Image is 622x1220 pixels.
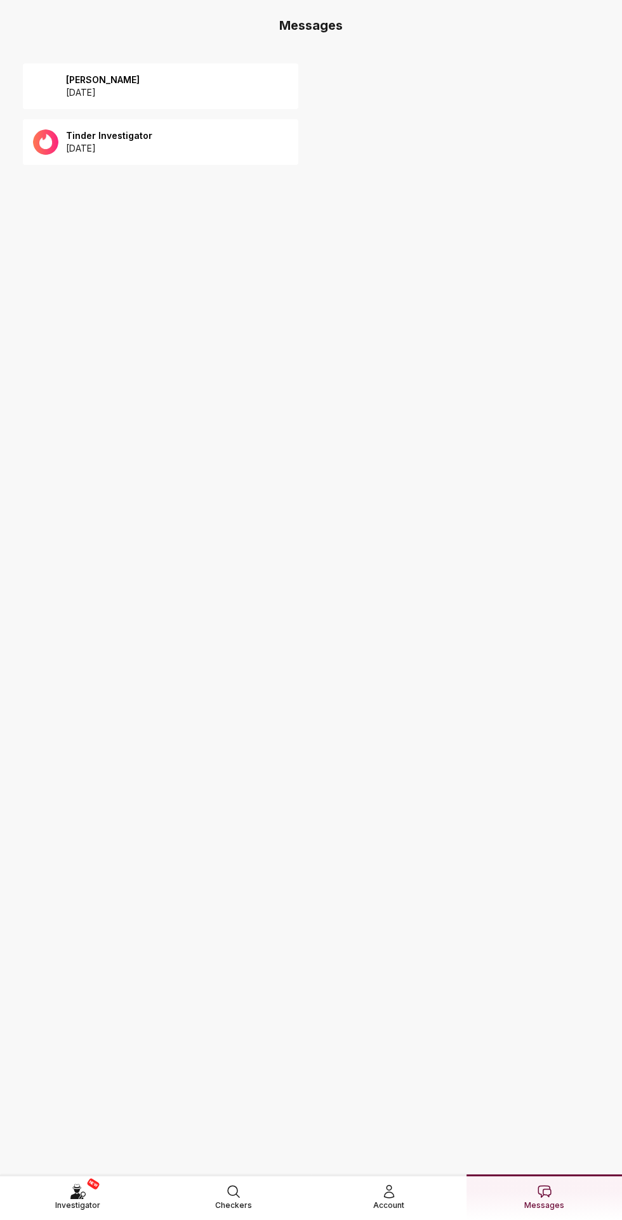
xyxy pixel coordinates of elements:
span: Investigator [55,1199,100,1212]
p: Tinder Investigator [66,129,152,142]
p: [DATE] [66,142,152,155]
img: 92652885-6ea9-48b0-8163-3da6023238f1 [33,129,58,155]
a: Account [311,1174,466,1219]
span: Account [373,1199,404,1212]
p: [PERSON_NAME] [66,74,140,86]
h3: Messages [10,16,612,34]
span: Checkers [215,1199,252,1212]
span: NEW [86,1177,100,1190]
span: Messages [524,1199,564,1212]
p: [DATE] [66,86,140,99]
a: Checkers [155,1174,311,1219]
a: Messages [466,1174,622,1219]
